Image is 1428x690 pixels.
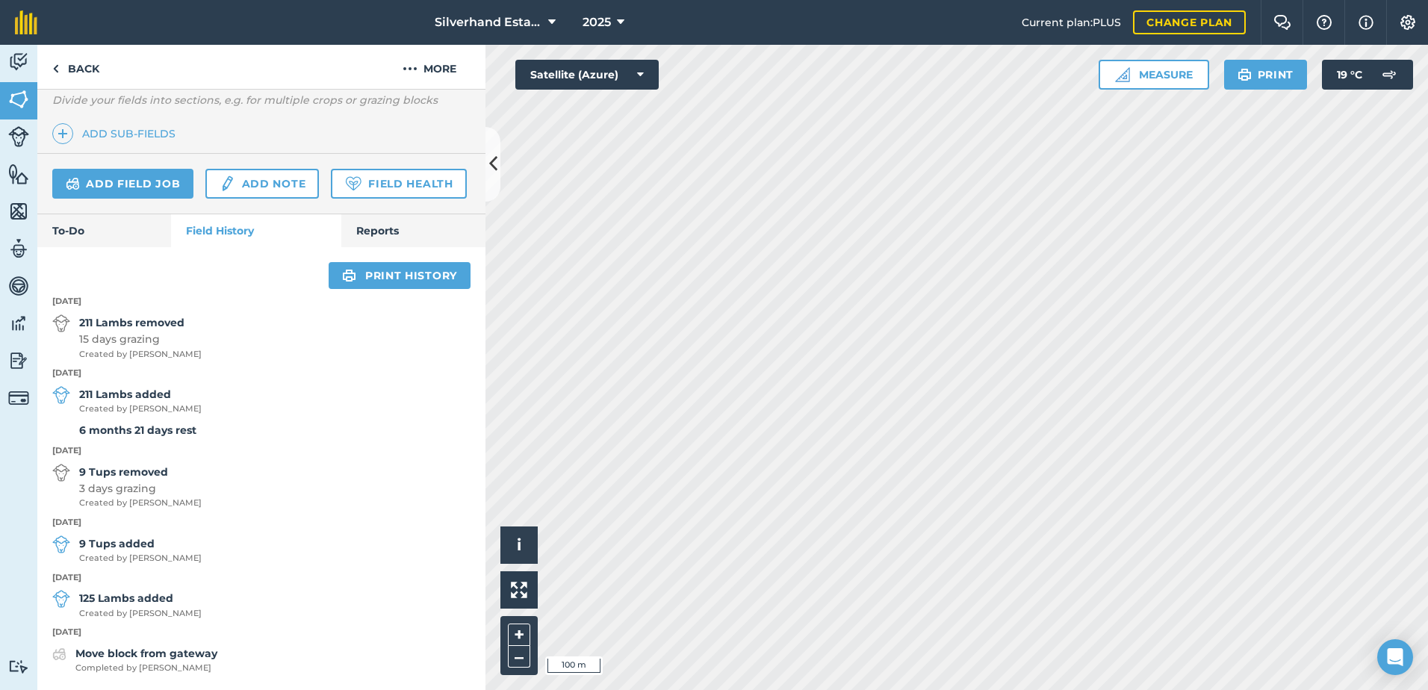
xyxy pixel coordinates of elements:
[52,645,66,663] img: svg+xml;base64,PD94bWwgdmVyc2lvbj0iMS4wIiBlbmNvZGluZz0idXRmLTgiPz4KPCEtLSBHZW5lcmF0b3I6IEFkb2JlIE...
[1115,67,1130,82] img: Ruler icon
[8,388,29,408] img: svg+xml;base64,PD94bWwgdmVyc2lvbj0iMS4wIiBlbmNvZGluZz0idXRmLTgiPz4KPCEtLSBHZW5lcmF0b3I6IEFkb2JlIE...
[1322,60,1413,90] button: 19 °C
[15,10,37,34] img: fieldmargin Logo
[515,60,659,90] button: Satellite (Azure)
[52,590,70,608] img: svg+xml;base64,PD94bWwgdmVyc2lvbj0iMS4wIiBlbmNvZGluZz0idXRmLTgiPz4KPCEtLSBHZW5lcmF0b3I6IEFkb2JlIE...
[37,516,485,529] p: [DATE]
[79,331,202,347] span: 15 days grazing
[1099,60,1209,90] button: Measure
[8,349,29,372] img: svg+xml;base64,PD94bWwgdmVyc2lvbj0iMS4wIiBlbmNvZGluZz0idXRmLTgiPz4KPCEtLSBHZW5lcmF0b3I6IEFkb2JlIE...
[37,571,485,585] p: [DATE]
[1238,66,1252,84] img: svg+xml;base64,PHN2ZyB4bWxucz0iaHR0cDovL3d3dy53My5vcmcvMjAwMC9zdmciIHdpZHRoPSIxOSIgaGVpZ2h0PSIyNC...
[1315,15,1333,30] img: A question mark icon
[79,607,202,621] span: Created by [PERSON_NAME]
[52,123,181,144] a: Add sub-fields
[511,582,527,598] img: Four arrows, one pointing top left, one top right, one bottom right and the last bottom left
[37,444,485,458] p: [DATE]
[75,647,217,660] strong: Move block from gateway
[37,295,485,308] p: [DATE]
[37,367,485,380] p: [DATE]
[79,402,202,416] span: Created by [PERSON_NAME]
[66,175,80,193] img: svg+xml;base64,PD94bWwgdmVyc2lvbj0iMS4wIiBlbmNvZGluZz0idXRmLTgiPz4KPCEtLSBHZW5lcmF0b3I6IEFkb2JlIE...
[171,214,341,247] a: Field History
[583,13,611,31] span: 2025
[8,659,29,674] img: svg+xml;base64,PD94bWwgdmVyc2lvbj0iMS4wIiBlbmNvZGluZz0idXRmLTgiPz4KPCEtLSBHZW5lcmF0b3I6IEFkb2JlIE...
[8,275,29,297] img: svg+xml;base64,PD94bWwgdmVyc2lvbj0iMS4wIiBlbmNvZGluZz0idXRmLTgiPz4KPCEtLSBHZW5lcmF0b3I6IEFkb2JlIE...
[79,314,202,331] strong: 211 Lambs removed
[79,348,202,361] span: Created by [PERSON_NAME]
[52,60,59,78] img: svg+xml;base64,PHN2ZyB4bWxucz0iaHR0cDovL3d3dy53My5vcmcvMjAwMC9zdmciIHdpZHRoPSI5IiBoZWlnaHQ9IjI0Ii...
[1022,14,1121,31] span: Current plan : PLUS
[219,175,235,193] img: svg+xml;base64,PD94bWwgdmVyc2lvbj0iMS4wIiBlbmNvZGluZz0idXRmLTgiPz4KPCEtLSBHZW5lcmF0b3I6IEFkb2JlIE...
[500,526,538,564] button: i
[508,646,530,668] button: –
[1359,13,1373,31] img: svg+xml;base64,PHN2ZyB4bWxucz0iaHR0cDovL3d3dy53My5vcmcvMjAwMC9zdmciIHdpZHRoPSIxNyIgaGVpZ2h0PSIxNy...
[8,237,29,260] img: svg+xml;base64,PD94bWwgdmVyc2lvbj0iMS4wIiBlbmNvZGluZz0idXRmLTgiPz4KPCEtLSBHZW5lcmF0b3I6IEFkb2JlIE...
[8,200,29,223] img: svg+xml;base64,PHN2ZyB4bWxucz0iaHR0cDovL3d3dy53My5vcmcvMjAwMC9zdmciIHdpZHRoPSI1NiIgaGVpZ2h0PSI2MC...
[329,262,471,289] a: Print history
[52,645,217,675] a: Move block from gatewayCompleted by [PERSON_NAME]
[508,624,530,646] button: +
[8,163,29,185] img: svg+xml;base64,PHN2ZyB4bWxucz0iaHR0cDovL3d3dy53My5vcmcvMjAwMC9zdmciIHdpZHRoPSI1NiIgaGVpZ2h0PSI2MC...
[37,45,114,89] a: Back
[75,662,217,675] span: Completed by [PERSON_NAME]
[58,125,68,143] img: svg+xml;base64,PHN2ZyB4bWxucz0iaHR0cDovL3d3dy53My5vcmcvMjAwMC9zdmciIHdpZHRoPSIxNCIgaGVpZ2h0PSIyNC...
[1337,60,1362,90] span: 19 ° C
[79,497,202,510] span: Created by [PERSON_NAME]
[79,552,202,565] span: Created by [PERSON_NAME]
[341,214,485,247] a: Reports
[79,386,202,402] strong: 211 Lambs added
[52,535,70,553] img: svg+xml;base64,PD94bWwgdmVyc2lvbj0iMS4wIiBlbmNvZGluZz0idXRmLTgiPz4KPCEtLSBHZW5lcmF0b3I6IEFkb2JlIE...
[37,214,171,247] a: To-Do
[79,464,202,480] strong: 9 Tups removed
[1374,60,1404,90] img: svg+xml;base64,PD94bWwgdmVyc2lvbj0iMS4wIiBlbmNvZGluZz0idXRmLTgiPz4KPCEtLSBHZW5lcmF0b3I6IEFkb2JlIE...
[342,267,356,285] img: svg+xml;base64,PHN2ZyB4bWxucz0iaHR0cDovL3d3dy53My5vcmcvMjAwMC9zdmciIHdpZHRoPSIxOSIgaGVpZ2h0PSIyNC...
[1399,15,1417,30] img: A cog icon
[373,45,485,89] button: More
[403,60,417,78] img: svg+xml;base64,PHN2ZyB4bWxucz0iaHR0cDovL3d3dy53My5vcmcvMjAwMC9zdmciIHdpZHRoPSIyMCIgaGVpZ2h0PSIyNC...
[79,590,202,606] strong: 125 Lambs added
[8,51,29,73] img: svg+xml;base64,PD94bWwgdmVyc2lvbj0iMS4wIiBlbmNvZGluZz0idXRmLTgiPz4KPCEtLSBHZW5lcmF0b3I6IEFkb2JlIE...
[1133,10,1246,34] a: Change plan
[52,386,70,404] img: svg+xml;base64,PD94bWwgdmVyc2lvbj0iMS4wIiBlbmNvZGluZz0idXRmLTgiPz4KPCEtLSBHZW5lcmF0b3I6IEFkb2JlIE...
[52,169,193,199] a: Add field job
[331,169,466,199] a: Field Health
[37,626,485,639] p: [DATE]
[8,312,29,335] img: svg+xml;base64,PD94bWwgdmVyc2lvbj0iMS4wIiBlbmNvZGluZz0idXRmLTgiPz4KPCEtLSBHZW5lcmF0b3I6IEFkb2JlIE...
[8,88,29,111] img: svg+xml;base64,PHN2ZyB4bWxucz0iaHR0cDovL3d3dy53My5vcmcvMjAwMC9zdmciIHdpZHRoPSI1NiIgaGVpZ2h0PSI2MC...
[8,126,29,147] img: svg+xml;base64,PD94bWwgdmVyc2lvbj0iMS4wIiBlbmNvZGluZz0idXRmLTgiPz4KPCEtLSBHZW5lcmF0b3I6IEFkb2JlIE...
[435,13,542,31] span: Silverhand Estate
[52,314,70,332] img: svg+xml;base64,PD94bWwgdmVyc2lvbj0iMS4wIiBlbmNvZGluZz0idXRmLTgiPz4KPCEtLSBHZW5lcmF0b3I6IEFkb2JlIE...
[52,464,70,482] img: svg+xml;base64,PD94bWwgdmVyc2lvbj0iMS4wIiBlbmNvZGluZz0idXRmLTgiPz4KPCEtLSBHZW5lcmF0b3I6IEFkb2JlIE...
[1273,15,1291,30] img: Two speech bubbles overlapping with the left bubble in the forefront
[52,93,438,107] em: Divide your fields into sections, e.g. for multiple crops or grazing blocks
[79,535,202,552] strong: 9 Tups added
[1377,639,1413,675] div: Open Intercom Messenger
[1224,60,1308,90] button: Print
[205,169,319,199] a: Add note
[79,480,202,497] span: 3 days grazing
[79,423,196,437] strong: 6 months 21 days rest
[517,535,521,554] span: i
